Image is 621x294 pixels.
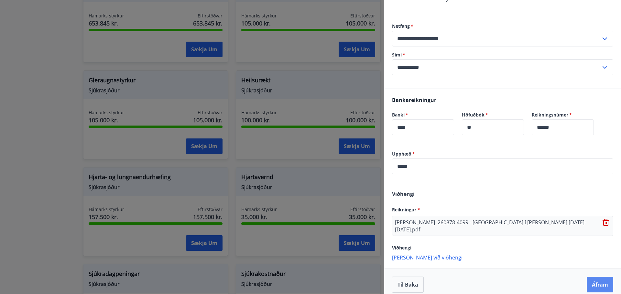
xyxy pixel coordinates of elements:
label: Upphæð [392,151,613,157]
label: Höfuðbók [462,112,524,118]
p: [PERSON_NAME] við viðhengi [392,254,613,260]
div: Upphæð [392,158,613,174]
label: Reikningsnúmer [532,112,594,118]
span: Viðhengi [392,190,415,198]
label: Sími [392,52,613,58]
p: [PERSON_NAME]. 260878-4099 - [GEOGRAPHIC_DATA] í [PERSON_NAME] [DATE]-[DATE].pdf [395,219,603,233]
span: Bankareikningur [392,96,436,104]
span: Reikningur [392,207,420,213]
button: Áfram [587,277,613,292]
button: Til baka [392,277,424,293]
label: Netfang [392,23,613,29]
label: Banki [392,112,454,118]
span: Viðhengi [392,245,411,251]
